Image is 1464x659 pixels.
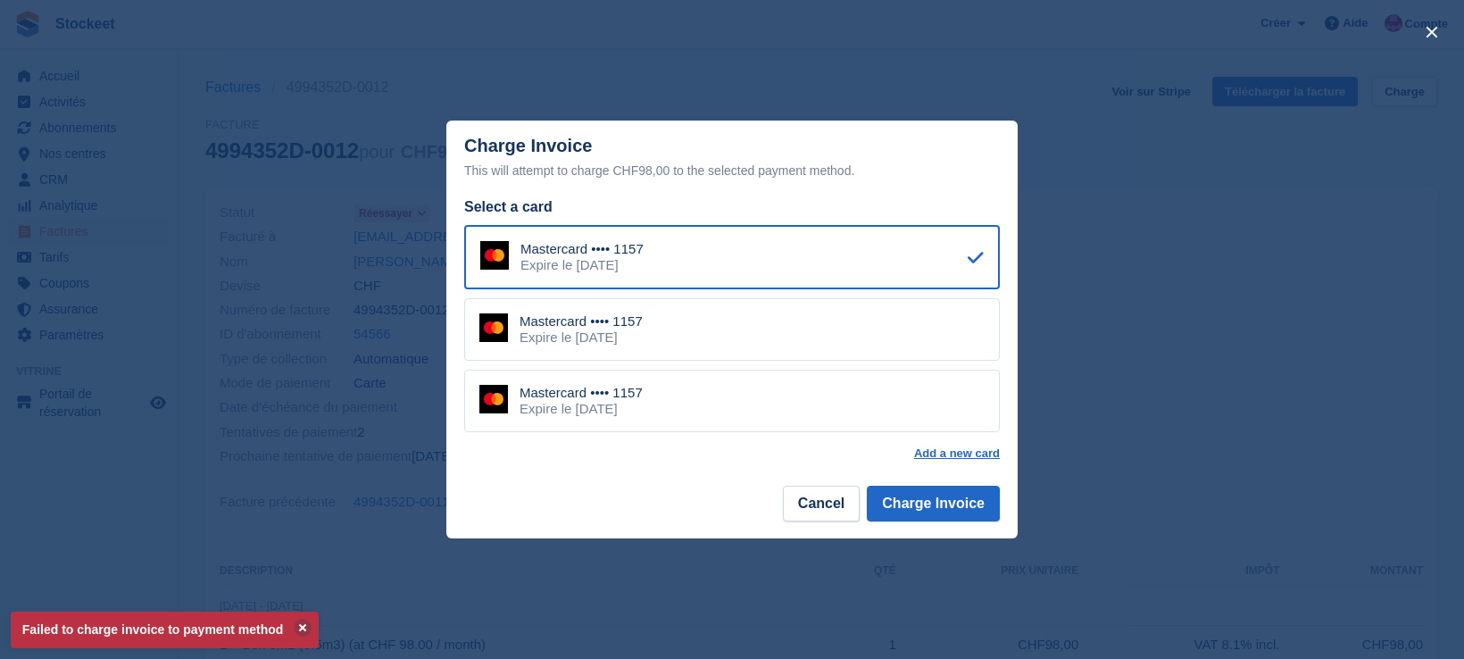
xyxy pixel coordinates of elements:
[480,241,509,270] img: Mastercard Logo
[479,385,508,413] img: Mastercard Logo
[520,329,643,346] div: Expire le [DATE]
[520,241,644,257] div: Mastercard •••• 1157
[520,313,643,329] div: Mastercard •••• 1157
[464,136,1000,181] div: Charge Invoice
[520,257,644,273] div: Expire le [DATE]
[464,196,1000,218] div: Select a card
[914,446,1000,461] a: Add a new card
[464,160,1000,181] div: This will attempt to charge CHF98,00 to the selected payment method.
[479,313,508,342] img: Mastercard Logo
[783,486,860,521] button: Cancel
[11,612,319,648] p: Failed to charge invoice to payment method
[1418,18,1446,46] button: close
[867,486,1000,521] button: Charge Invoice
[520,385,643,401] div: Mastercard •••• 1157
[520,401,643,417] div: Expire le [DATE]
